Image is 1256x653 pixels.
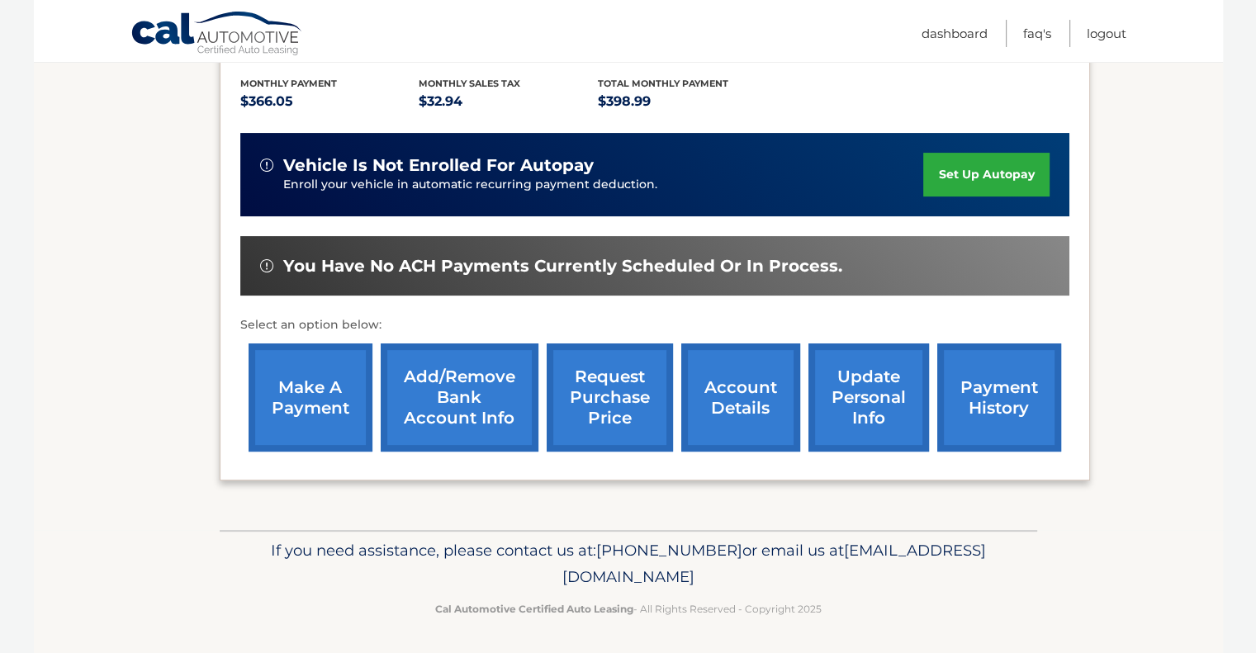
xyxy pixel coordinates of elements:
[681,343,800,452] a: account details
[283,176,924,194] p: Enroll your vehicle in automatic recurring payment deduction.
[249,343,372,452] a: make a payment
[547,343,673,452] a: request purchase price
[230,600,1026,618] p: - All Rights Reserved - Copyright 2025
[130,11,304,59] a: Cal Automotive
[922,20,988,47] a: Dashboard
[937,343,1061,452] a: payment history
[260,259,273,272] img: alert-white.svg
[260,159,273,172] img: alert-white.svg
[598,78,728,89] span: Total Monthly Payment
[598,90,777,113] p: $398.99
[435,603,633,615] strong: Cal Automotive Certified Auto Leasing
[1023,20,1051,47] a: FAQ's
[596,541,742,560] span: [PHONE_NUMBER]
[240,315,1069,335] p: Select an option below:
[381,343,538,452] a: Add/Remove bank account info
[240,90,419,113] p: $366.05
[808,343,929,452] a: update personal info
[419,90,598,113] p: $32.94
[923,153,1049,196] a: set up autopay
[283,155,594,176] span: vehicle is not enrolled for autopay
[562,541,986,586] span: [EMAIL_ADDRESS][DOMAIN_NAME]
[419,78,520,89] span: Monthly sales Tax
[283,256,842,277] span: You have no ACH payments currently scheduled or in process.
[230,537,1026,590] p: If you need assistance, please contact us at: or email us at
[240,78,337,89] span: Monthly Payment
[1087,20,1126,47] a: Logout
